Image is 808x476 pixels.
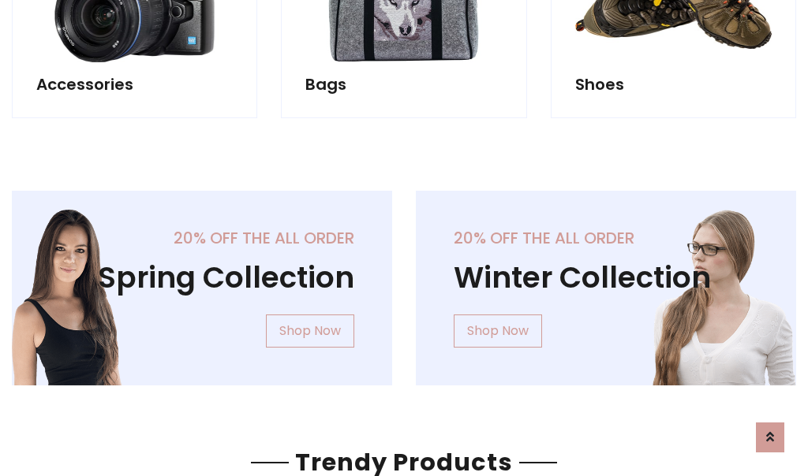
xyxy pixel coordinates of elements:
[454,314,542,348] a: Shop Now
[454,260,758,296] h1: Winter Collection
[305,75,502,94] h5: Bags
[50,260,354,296] h1: Spring Collection
[266,314,354,348] a: Shop Now
[36,75,233,94] h5: Accessories
[50,229,354,247] h5: 20% off the all order
[575,75,772,94] h5: Shoes
[454,229,758,247] h5: 20% off the all order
